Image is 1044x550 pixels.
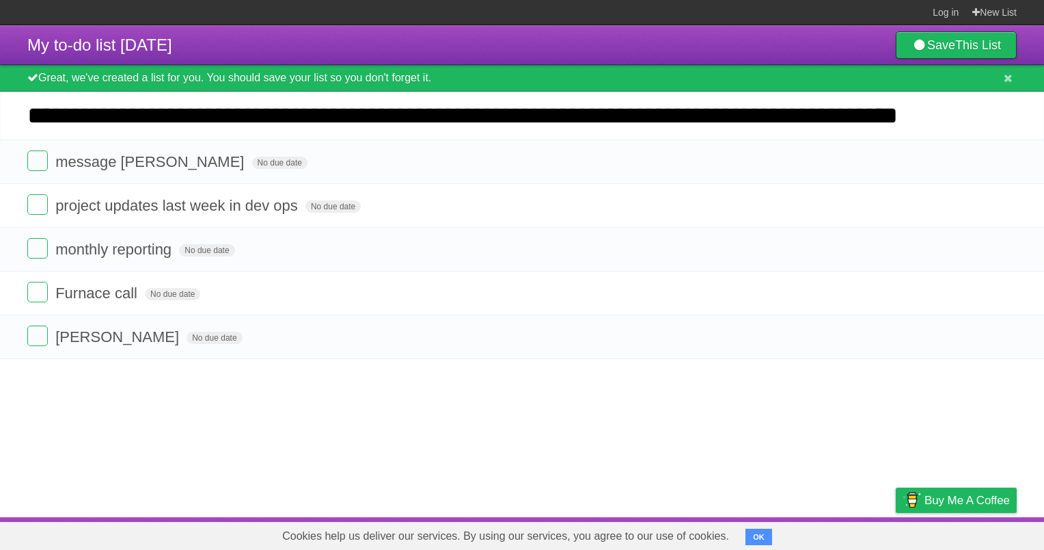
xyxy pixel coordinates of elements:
[955,38,1001,52] b: This List
[179,244,234,257] span: No due date
[27,150,48,171] label: Done
[878,521,913,547] a: Privacy
[896,488,1017,513] a: Buy me a coffee
[55,153,247,170] span: message [PERSON_NAME]
[187,332,242,344] span: No due date
[27,238,48,259] label: Done
[745,529,772,545] button: OK
[55,197,301,214] span: project updates last week in dev ops
[145,288,200,300] span: No due date
[55,241,175,258] span: monthly reporting
[27,326,48,346] label: Done
[759,521,814,547] a: Developers
[55,328,182,345] span: [PERSON_NAME]
[27,194,48,215] label: Done
[252,157,307,169] span: No due date
[27,36,172,54] span: My to-do list [DATE]
[27,282,48,302] label: Done
[924,488,1010,512] span: Buy me a coffee
[896,31,1017,59] a: SaveThis List
[269,523,743,550] span: Cookies help us deliver our services. By using our services, you agree to our use of cookies.
[714,521,743,547] a: About
[832,521,862,547] a: Terms
[931,521,1017,547] a: Suggest a feature
[55,285,141,302] span: Furnace call
[305,200,361,213] span: No due date
[903,488,921,512] img: Buy me a coffee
